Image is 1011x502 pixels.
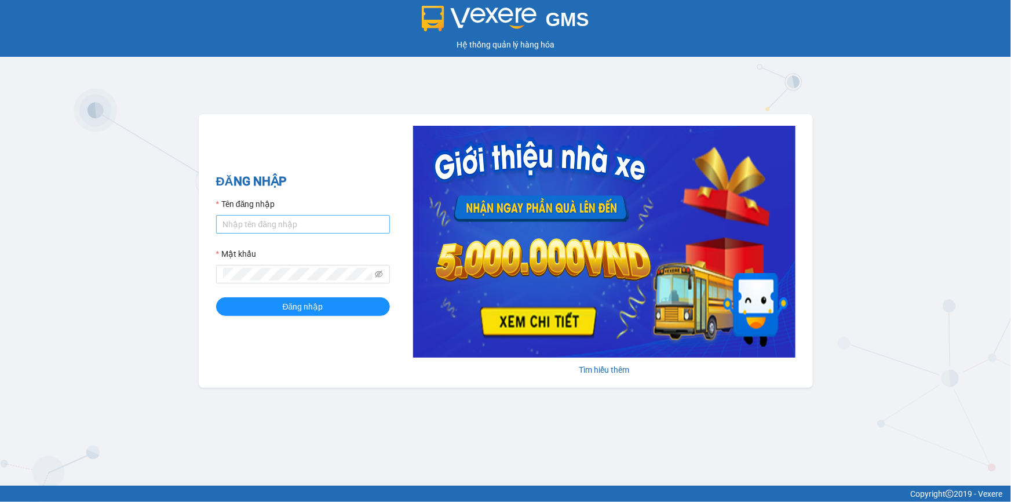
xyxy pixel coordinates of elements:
span: GMS [546,9,589,30]
span: eye-invisible [375,270,383,278]
a: GMS [422,17,589,27]
input: Tên đăng nhập [216,215,390,234]
div: Hệ thống quản lý hàng hóa [3,38,1008,51]
img: logo 2 [422,6,536,31]
div: Copyright 2019 - Vexere [9,488,1002,500]
button: Đăng nhập [216,297,390,316]
img: banner-0 [413,126,795,358]
div: Tìm hiểu thêm [413,363,795,376]
label: Mật khẩu [216,248,256,260]
label: Tên đăng nhập [216,198,275,210]
input: Mật khẩu [223,268,373,281]
span: copyright [946,490,954,498]
span: Đăng nhập [283,300,323,313]
h2: ĐĂNG NHẬP [216,172,390,191]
